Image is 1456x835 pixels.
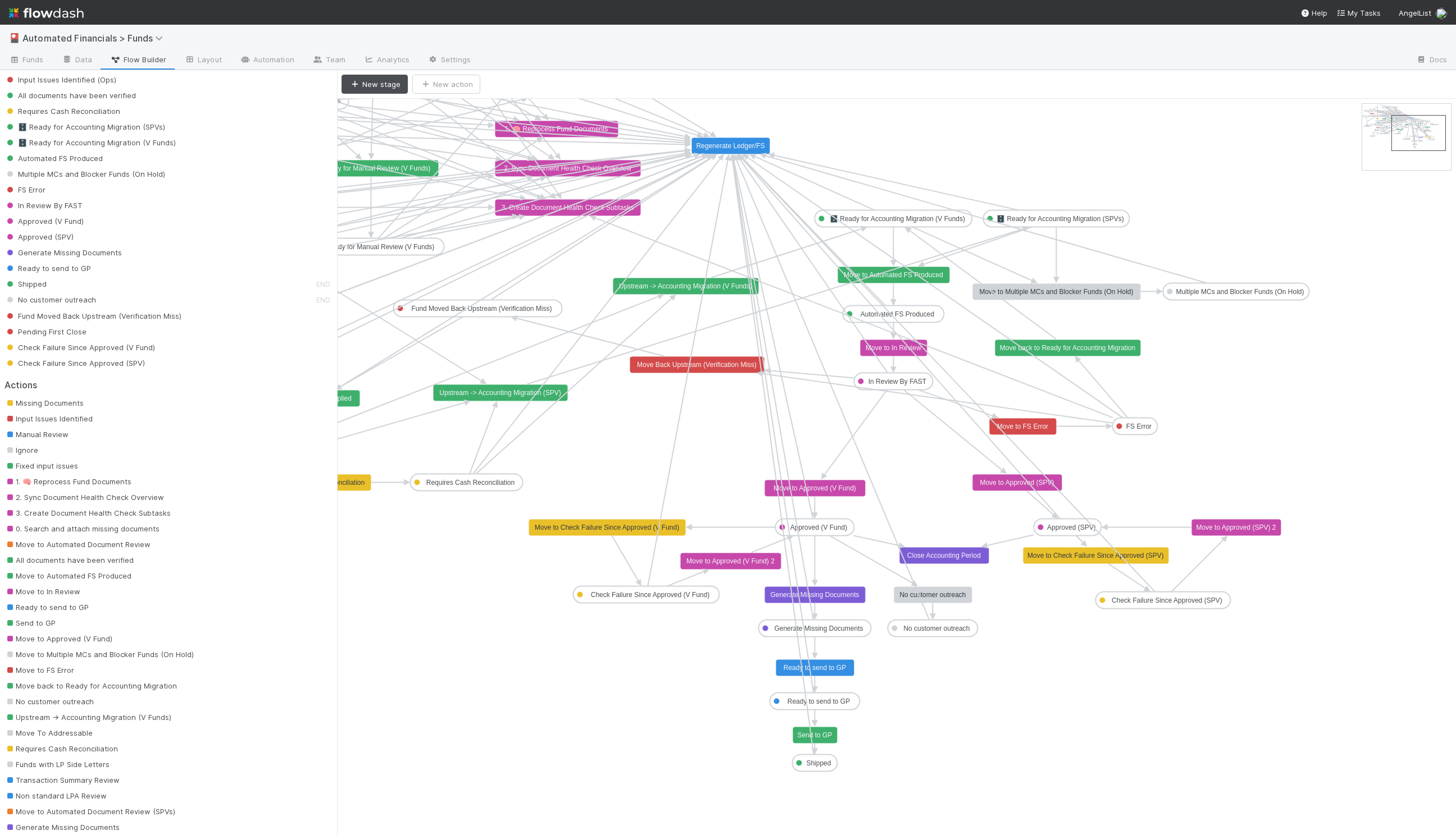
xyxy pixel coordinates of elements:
span: Funds [9,54,44,65]
span: Transaction Summary Review [4,776,120,784]
a: Automation [231,52,303,70]
span: Ready to send to GP [4,264,91,273]
text: Move to Approved (V Fund) 2 [686,557,775,565]
text: In Review By FAST [868,378,927,386]
span: Funds with LP Side Letters [4,760,110,769]
text: Move to Approved (SPV) [980,479,1054,487]
text: 📚 Ready for Manual Review (V Funds) [312,164,431,172]
span: Ignore [4,446,38,455]
text: Approved (SPV) [1047,524,1096,531]
span: All documents have been verified [4,556,134,565]
text: Generate Missing Documents [774,625,863,632]
span: Move To Addressable [4,728,93,737]
span: Upstream -> Accounting Migration (V Funds) [4,713,171,722]
text: 🗄️ Ready for Accounting Migration (SPVs) [997,214,1123,223]
small: END [316,296,330,304]
text: Move to Check Failure Since Approved (V Fund) [535,524,679,531]
span: Automated FS Produced [4,154,103,163]
text: Send to GP [797,731,832,739]
text: Shipped [806,759,831,767]
text: Requires Cash Reconciliation [426,479,515,487]
span: 2. Sync Document Health Check Overview [4,493,164,502]
a: Data [53,52,101,70]
text: Move to Check Failure Since Approved (SPV) [1027,552,1164,559]
a: Docs [1407,52,1456,70]
a: Layout [175,52,231,70]
text: Check Failure Since Approved (SPV) [1112,597,1222,604]
text: Requires Cash Reconciliation [276,479,365,487]
text: Move to Automated FS Produced [844,271,943,279]
img: logo-inverted-e16ddd16eac7371096b0.svg [9,3,84,22]
span: 🗄️ Ready for Accounting Migration (SPVs) [4,122,165,131]
span: 1. 🧠 Reprocess Fund Documents [4,477,131,486]
span: Generate Missing Documents [4,823,120,832]
span: Move to Approved (V Fund) [4,634,112,643]
small: END [316,280,330,288]
text: Fund Moved Back Upstream (Verification Miss) [411,305,552,313]
div: Help [1300,7,1327,19]
text: Generate Missing Documents [770,591,859,599]
text: Move Back Upstream (Verification Miss) [637,361,757,369]
span: Fund Moved Back Upstream (Verification Miss) [4,311,181,320]
text: No customer outreach [903,625,970,632]
text: Systemic Fix Applied [289,394,352,402]
span: Send to GP [4,618,56,627]
span: Move to Automated FS Produced [4,571,131,580]
text: Move back to Ready for Accounting Migration [1000,344,1135,352]
a: Flow Builder [101,52,175,70]
text: Close Accounting Period [907,552,981,559]
text: Approved (V Fund) [790,524,847,531]
text: 2. Sync Document Health Check Overview [504,164,631,172]
text: FS Error [1126,423,1152,430]
span: 3. Create Document Health Check Subtasks [4,508,171,517]
span: Input Issues Identified [4,414,93,423]
span: FS Error [4,185,46,194]
span: Input Issues Identified (Ops) [4,75,116,84]
span: Fixed input issues [4,461,78,470]
button: New action [412,75,480,94]
text: 🗄️ Ready for Accounting Migration (V Funds) [830,214,965,223]
text: Move to Approved (SPV) 2 [1196,524,1276,531]
span: Move back to Ready for Accounting Migration [4,681,177,690]
h2: Actions [4,380,333,391]
span: No customer outreach [4,697,94,706]
text: Upstream -> Accounting Migration (V Funds) [619,282,752,290]
span: AngelList [1399,8,1431,17]
span: Move to In Review [4,587,80,596]
span: Shipped [4,279,47,288]
span: Requires Cash Reconciliation [4,107,120,116]
span: Requires Cash Reconciliation [4,744,118,753]
text: 3. Create Document Health Check Subtasks [502,204,634,212]
span: Move to Automated Document Review [4,540,151,549]
img: avatar_17610dbf-fae2-46fa-90b6-017e9223b3c9.png [1436,8,1447,19]
text: 📚 Ready for Manual Review (V Funds) [316,242,435,251]
text: Move to In Review [866,344,921,352]
span: Generate Missing Documents [4,248,122,257]
span: In Review By FAST [4,201,83,210]
a: Team [303,52,354,70]
span: Approved (V Fund) [4,217,84,226]
text: Move to Multiple MCs and Blocker Funds (On Hold) [979,288,1133,296]
span: Non standard LPA Review [4,791,107,800]
text: No customer outreach [899,591,966,599]
span: Automated Financials > Funds [22,33,169,44]
span: Missing Documents [4,398,84,407]
span: Flow Builder [110,54,166,65]
span: All documents have been verified [4,91,136,100]
span: Check Failure Since Approved (SPV) [4,359,145,368]
span: Check Failure Since Approved (V Fund) [4,343,155,352]
a: Settings [418,52,480,70]
text: Regenerate Ledger/FS [696,142,765,150]
span: Approved (SPV) [4,232,74,241]
text: Ready to send to GP [788,698,850,705]
text: Move to FS Error [997,423,1048,430]
span: Multiple MCs and Blocker Funds (On Hold) [4,169,165,178]
span: 🎴 [9,33,20,43]
span: Pending First Close [4,327,87,336]
span: Move to Multiple MCs and Blocker Funds (On Hold) [4,650,194,659]
text: Automated FS Produced [861,310,934,318]
text: Check Failure Since Approved (V Fund) [591,591,709,599]
span: No customer outreach [4,295,96,304]
text: Multiple MCs and Blocker Funds (On Hold) [1176,288,1304,296]
span: Ready to send to GP [4,603,89,612]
